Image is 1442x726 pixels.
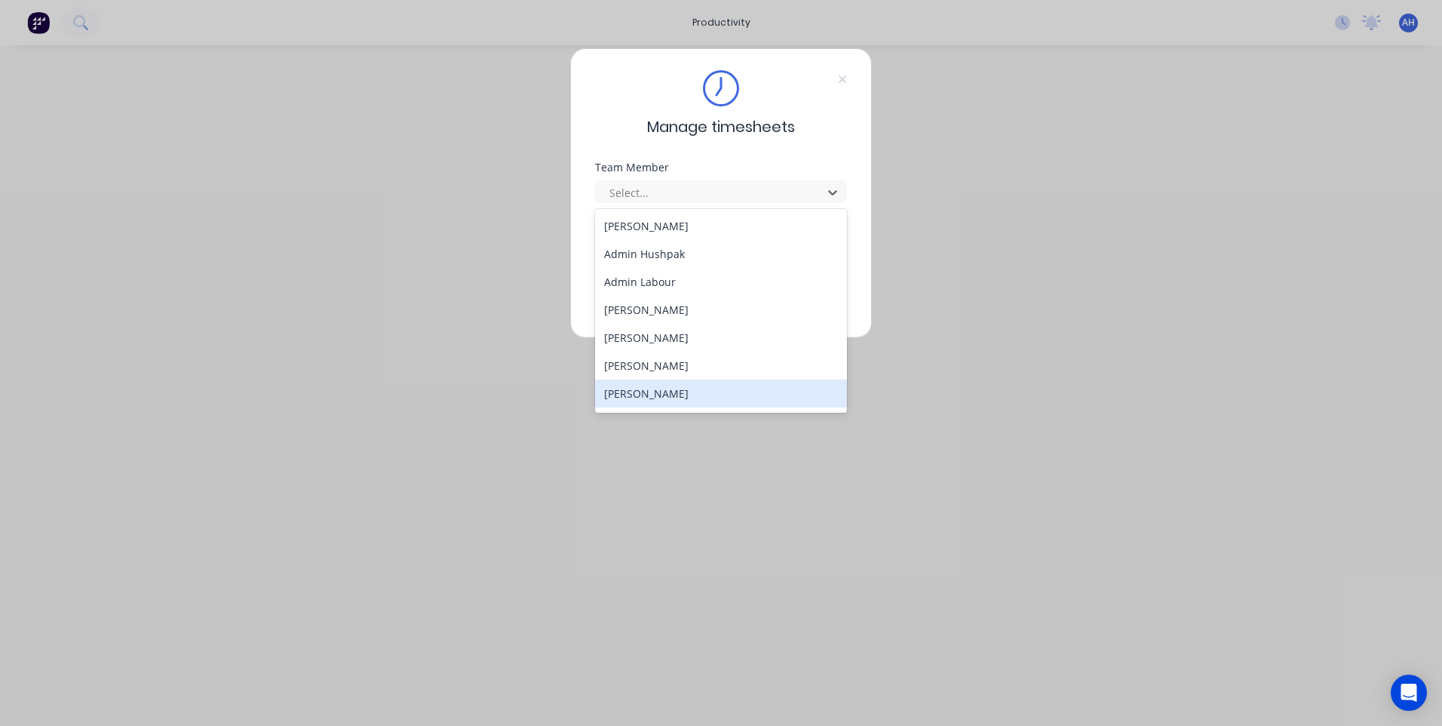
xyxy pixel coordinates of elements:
[595,324,847,352] div: [PERSON_NAME]
[595,268,847,296] div: Admin Labour
[1391,675,1427,711] div: Open Intercom Messenger
[595,296,847,324] div: [PERSON_NAME]
[647,115,795,138] span: Manage timesheets
[595,162,847,173] div: Team Member
[595,240,847,268] div: Admin Hushpak
[595,380,847,408] div: [PERSON_NAME]
[595,352,847,380] div: [PERSON_NAME]
[595,408,847,435] div: [PERSON_NAME]
[595,212,847,240] div: [PERSON_NAME]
